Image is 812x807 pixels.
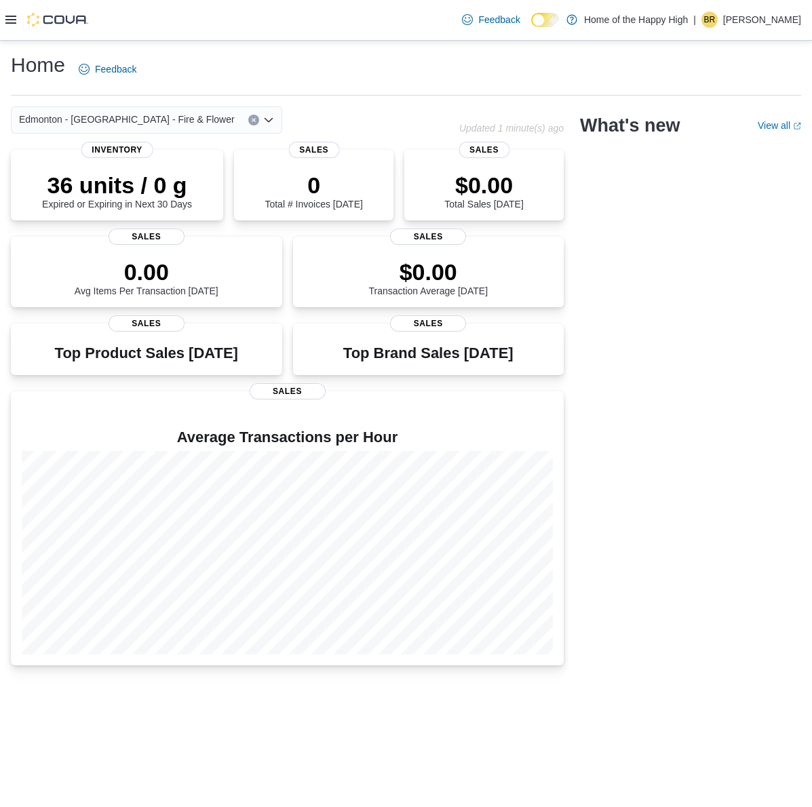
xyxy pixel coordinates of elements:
span: Sales [250,383,326,399]
p: Updated 1 minute(s) ago [459,123,564,134]
div: Transaction Average [DATE] [368,258,488,296]
span: Sales [109,229,185,245]
p: $0.00 [444,172,523,199]
div: Total # Invoices [DATE] [265,172,362,210]
p: 36 units / 0 g [42,172,192,199]
a: Feedback [457,6,525,33]
p: $0.00 [368,258,488,286]
button: Clear input [248,115,259,125]
div: Branden Rowsell [701,12,718,28]
span: Inventory [81,142,153,158]
div: Total Sales [DATE] [444,172,523,210]
img: Cova [27,13,88,26]
h4: Average Transactions per Hour [22,429,553,446]
p: [PERSON_NAME] [723,12,801,28]
a: View allExternal link [758,120,801,131]
span: Feedback [478,13,520,26]
p: 0 [265,172,362,199]
h1: Home [11,52,65,79]
p: 0.00 [75,258,218,286]
button: Open list of options [263,115,274,125]
span: Sales [459,142,509,158]
h3: Top Brand Sales [DATE] [343,345,514,361]
span: Sales [109,315,185,332]
span: Sales [390,229,466,245]
span: Edmonton - [GEOGRAPHIC_DATA] - Fire & Flower [19,111,235,127]
h2: What's new [580,115,680,136]
span: Sales [288,142,339,158]
div: Expired or Expiring in Next 30 Days [42,172,192,210]
span: BR [704,12,716,28]
p: | [693,12,696,28]
p: Home of the Happy High [584,12,688,28]
input: Dark Mode [531,13,560,27]
span: Sales [390,315,466,332]
div: Avg Items Per Transaction [DATE] [75,258,218,296]
h3: Top Product Sales [DATE] [55,345,238,361]
svg: External link [793,122,801,130]
span: Dark Mode [531,27,532,28]
a: Feedback [73,56,142,83]
span: Feedback [95,62,136,76]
